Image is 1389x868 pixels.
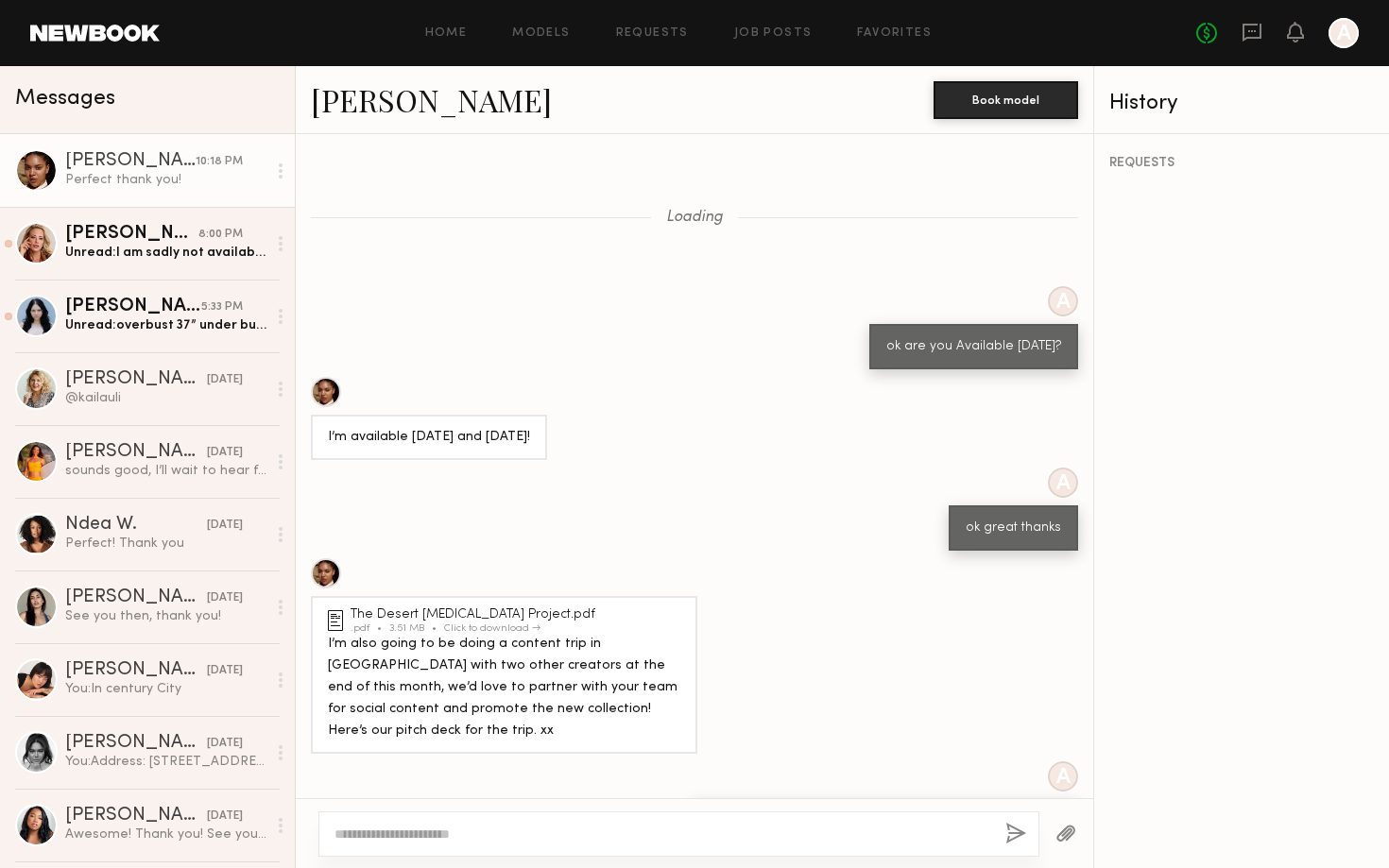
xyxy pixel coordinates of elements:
div: [PERSON_NAME] [65,152,196,171]
div: You: In century City [65,680,266,698]
div: [DATE] [207,517,243,535]
span: Loading [666,210,723,226]
div: ok great thanks [966,518,1061,539]
button: Book model [934,81,1078,119]
div: Awesome! Thank you! See you soon! [65,825,266,843]
div: [PERSON_NAME] [65,734,207,753]
div: History [1109,93,1374,114]
div: [DATE] [207,589,243,607]
div: Unread: overbust 37” under bust 32” [65,316,266,334]
a: Requests [616,27,689,40]
div: [PERSON_NAME] [65,225,198,244]
span: Messages [15,88,115,110]
a: [PERSON_NAME] [311,79,552,120]
div: [PERSON_NAME] [65,588,207,607]
a: A [1329,18,1359,48]
div: [DATE] [207,735,243,753]
a: The Desert [MEDICAL_DATA] Project.pdf.pdf3.51 MBClick to download [328,608,686,634]
div: sounds good, I’ll wait to hear from you! [65,462,266,480]
a: Models [512,27,570,40]
div: 5:33 PM [201,298,243,316]
div: [DATE] [207,371,243,389]
a: Home [425,27,468,40]
div: [DATE] [207,662,243,680]
a: Job Posts [734,27,813,40]
div: 3.51 MB [389,623,444,634]
div: @kailauli [65,389,266,407]
div: The Desert [MEDICAL_DATA] Project.pdf [351,608,601,621]
div: [PERSON_NAME] [65,443,207,462]
div: Perfect! Thank you [65,535,266,553]
div: [DATE] [207,808,243,825]
div: I’m available [DATE] and [DATE]! [328,427,530,449]
div: 8:00 PM [198,226,243,244]
div: Ndea W. [65,516,207,535]
a: Favorites [857,27,932,40]
div: See you then, thank you! [65,607,266,625]
div: [PERSON_NAME] [65,370,207,389]
div: [PERSON_NAME] [65,807,207,825]
a: Book model [934,91,1078,107]
div: Perfect thank you! [65,171,266,189]
div: You: Address: [STREET_ADDRESS] (Suite 2300) Please say you are here to visit [GEOGRAPHIC_DATA] in... [65,753,266,771]
div: ok are you Available [DATE]? [886,336,1061,358]
div: [DATE] [207,444,243,462]
div: Click to download [444,623,540,634]
div: .pdf [351,623,389,634]
div: I’m also going to be doing a content trip in [GEOGRAPHIC_DATA] with two other creators at the end... [328,634,680,742]
div: 10:18 PM [196,153,243,171]
div: Unread: I am sadly not available [DATE] during that time [65,244,266,262]
div: REQUESTS [1109,157,1374,170]
div: [PERSON_NAME] [65,661,207,680]
div: [PERSON_NAME] [65,298,201,316]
